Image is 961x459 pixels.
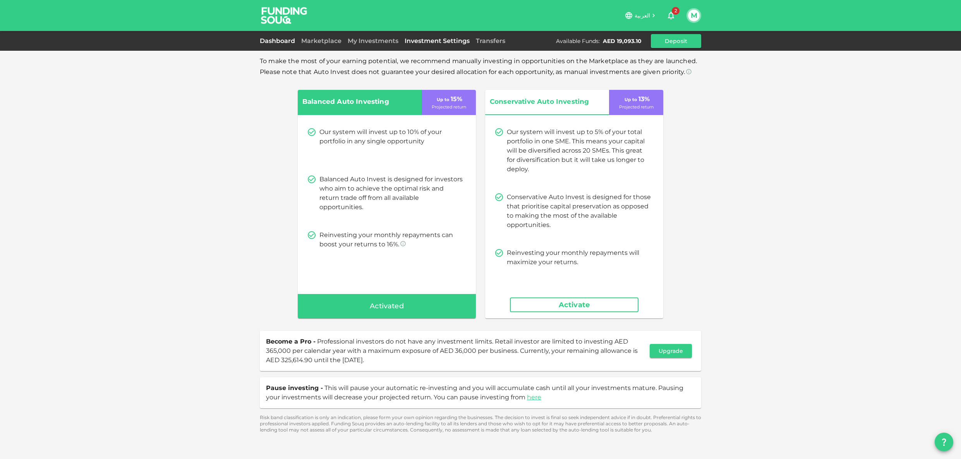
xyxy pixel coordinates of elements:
[266,384,683,401] span: This will pause your automatic re-investing and you will accumulate cash until all your investmen...
[663,8,679,23] button: 2
[370,300,404,313] span: Activated
[507,193,651,230] p: Conservative Auto Invest is designed for those that prioritise capital preservation as opposed to...
[345,37,402,45] a: My Investments
[260,414,701,433] p: Risk band classification is only an indication, please form your own opinion regarding the busine...
[935,433,953,451] button: question
[266,384,323,392] span: Pause investing -
[266,338,316,345] span: Become a Pro -
[473,37,508,45] a: Transfers
[623,95,650,104] p: 13 %
[650,344,692,358] button: Upgrade
[260,57,697,76] span: To make the most of your earning potential, we recommend manually investing in opportunities on t...
[302,96,407,108] span: Balanced Auto Investing
[319,127,463,146] p: Our system will invest up to 10% of your portfolio in any single opportunity
[402,37,473,45] a: Investment Settings
[603,37,642,45] div: AED 19,093.10
[298,37,345,45] a: Marketplace
[437,97,449,102] span: Up to
[319,230,463,249] p: Reinvesting your monthly repayments can boost your returns to 16%.
[651,34,701,48] button: Deposit
[507,248,651,267] p: Reinvesting your monthly repayments will maximize your returns.
[625,97,637,102] span: Up to
[319,175,463,212] p: Balanced Auto Invest is designed for investors who aim to achieve the optimal risk and return tra...
[688,10,700,21] button: M
[619,104,654,110] p: Projected return
[527,394,541,401] a: here
[510,297,638,312] button: Activate
[672,7,680,15] span: 2
[507,127,651,174] p: Our system will invest up to 5% of your total portfolio in one SME. This means your capital will ...
[490,96,594,108] span: Conservative Auto Investing
[266,338,638,364] span: Professional investors do not have any investment limits. Retail investor are limited to investin...
[556,37,600,45] div: Available Funds :
[260,37,298,45] a: Dashboard
[435,95,462,104] p: 15 %
[635,12,650,19] span: العربية
[432,104,466,110] p: Projected return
